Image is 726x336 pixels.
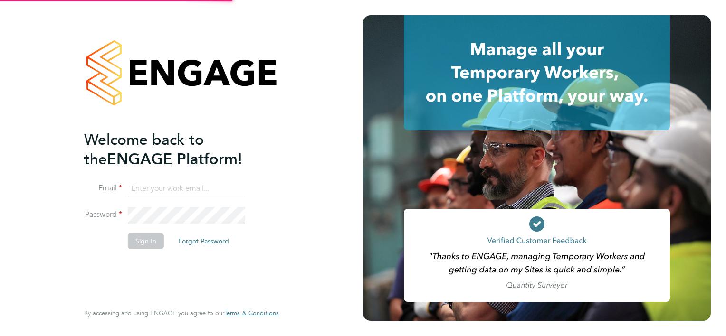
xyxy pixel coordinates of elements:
[84,309,279,317] span: By accessing and using ENGAGE you agree to our
[171,233,237,249] button: Forgot Password
[84,131,204,168] span: Welcome back to the
[224,309,279,317] span: Terms & Conditions
[84,210,122,220] label: Password
[128,233,164,249] button: Sign In
[128,180,245,197] input: Enter your work email...
[84,130,269,169] h2: ENGAGE Platform!
[224,309,279,317] a: Terms & Conditions
[84,183,122,193] label: Email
